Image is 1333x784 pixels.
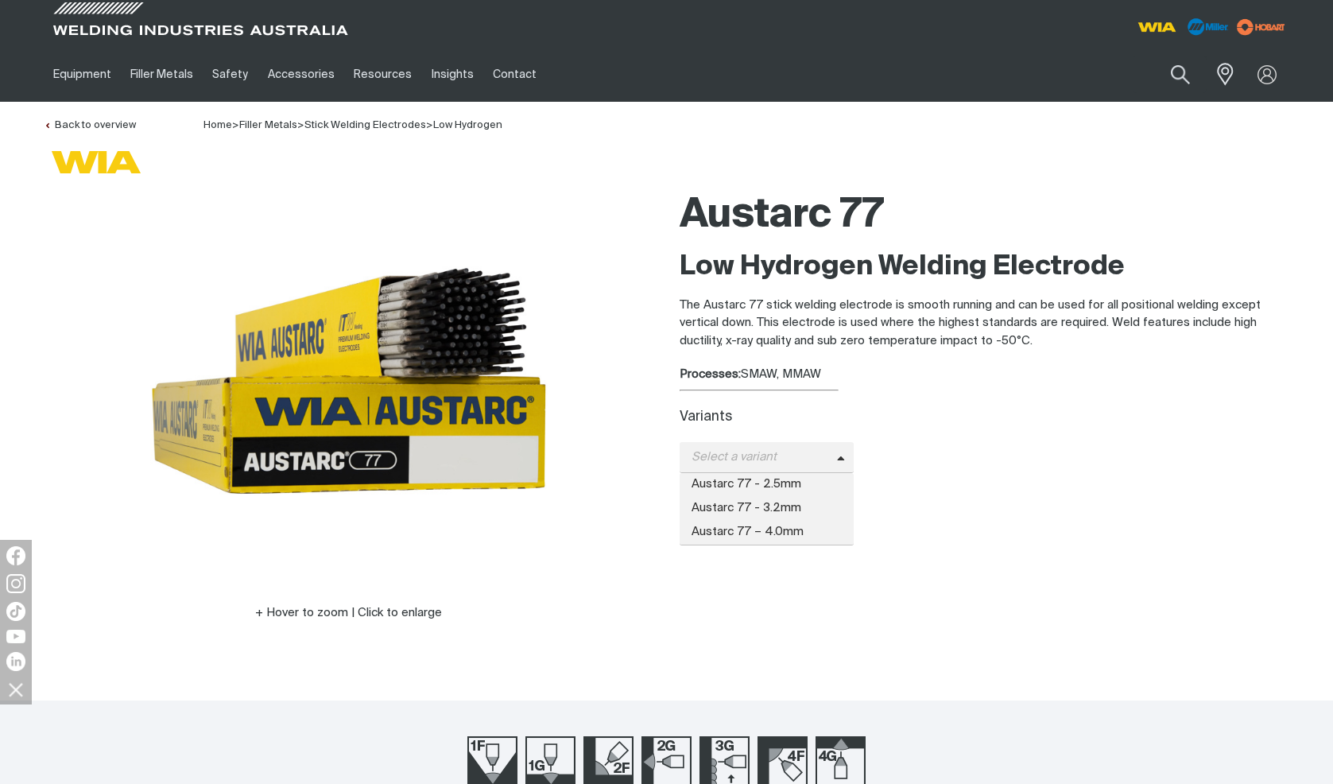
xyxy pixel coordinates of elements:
[6,652,25,671] img: LinkedIn
[1232,15,1290,39] img: miller
[680,473,854,497] span: Austarc 77 - 2.5mm
[6,630,25,643] img: YouTube
[1133,56,1207,93] input: Product name or item number...
[680,368,741,380] strong: Processes:
[6,546,25,565] img: Facebook
[680,250,1290,285] h2: Low Hydrogen Welding Electrode
[680,521,854,545] span: Austarc 77 – 4.0mm
[680,497,854,521] span: Austarc 77 - 3.2mm
[44,47,978,102] nav: Main
[433,120,502,130] a: Low Hydrogen
[203,118,232,130] a: Home
[426,120,433,130] span: >
[203,120,232,130] span: Home
[304,120,426,130] a: Stick Welding Electrodes
[258,47,344,102] a: Accessories
[680,366,1290,384] div: SMAW, MMAW
[6,574,25,593] img: Instagram
[483,47,546,102] a: Contact
[680,190,1290,242] h1: Austarc 77
[150,182,548,580] img: Austarc 77
[680,410,732,424] label: Variants
[203,47,258,102] a: Safety
[680,448,837,467] span: Select a variant
[421,47,482,102] a: Insights
[44,120,136,130] a: Back to overview of Low Hydrogen
[2,676,29,703] img: hide socials
[44,47,121,102] a: Equipment
[6,602,25,621] img: TikTok
[246,604,451,623] button: Hover to zoom | Click to enlarge
[232,120,239,130] span: >
[680,297,1290,351] p: The Austarc 77 stick welding electrode is smooth running and can be used for all positional weldi...
[1153,56,1207,93] button: Search products
[239,120,297,130] a: Filler Metals
[344,47,421,102] a: Resources
[297,120,304,130] span: >
[121,47,203,102] a: Filler Metals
